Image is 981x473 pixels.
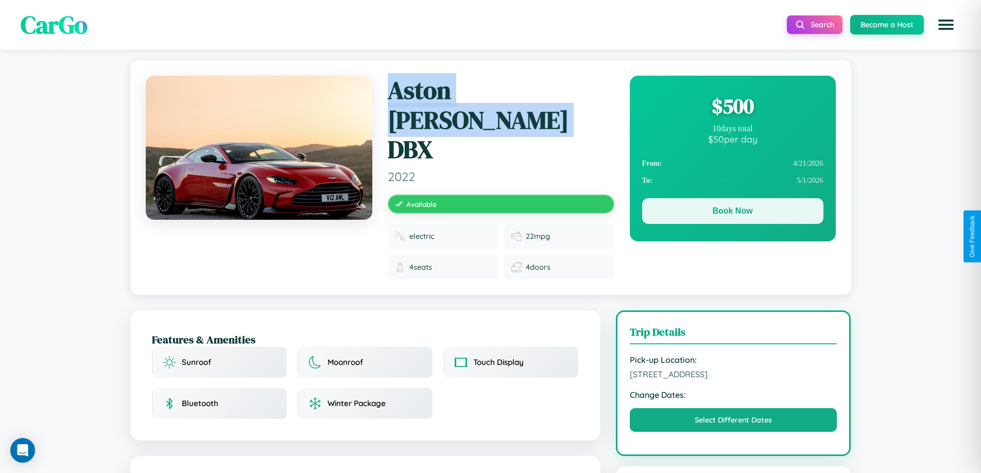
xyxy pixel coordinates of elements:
[630,369,837,379] span: [STREET_ADDRESS]
[642,176,652,185] strong: To:
[21,8,88,42] span: CarGo
[526,232,550,241] span: 22 mpg
[388,76,614,165] h1: Aston [PERSON_NAME] DBX
[642,155,823,172] div: 4 / 21 / 2026
[642,124,823,133] div: 10 days total
[406,200,437,208] span: Available
[787,15,842,34] button: Search
[182,398,218,408] span: Bluetooth
[642,92,823,120] div: $ 500
[630,408,837,432] button: Select Different Dates
[473,357,524,367] span: Touch Display
[630,390,837,400] strong: Change Dates:
[932,10,960,39] button: Open menu
[969,216,976,257] div: Give Feedback
[642,133,823,145] div: $ 50 per day
[526,262,550,272] span: 4 doors
[146,76,372,220] img: Aston Martin DBX 2022
[182,357,211,367] span: Sunroof
[630,355,837,365] strong: Pick-up Location:
[388,169,614,184] span: 2022
[811,20,834,29] span: Search
[409,232,434,241] span: electric
[409,262,432,272] span: 4 seats
[328,398,386,408] span: Winter Package
[642,198,823,224] button: Book Now
[328,357,363,367] span: Moonroof
[511,262,522,272] img: Doors
[10,438,35,463] div: Open Intercom Messenger
[642,159,662,168] strong: From:
[395,262,405,272] img: Seats
[511,231,522,241] img: Fuel efficiency
[152,332,579,347] h2: Features & Amenities
[850,15,924,34] button: Become a Host
[630,324,837,344] h3: Trip Details
[395,231,405,241] img: Fuel type
[642,172,823,189] div: 5 / 1 / 2026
